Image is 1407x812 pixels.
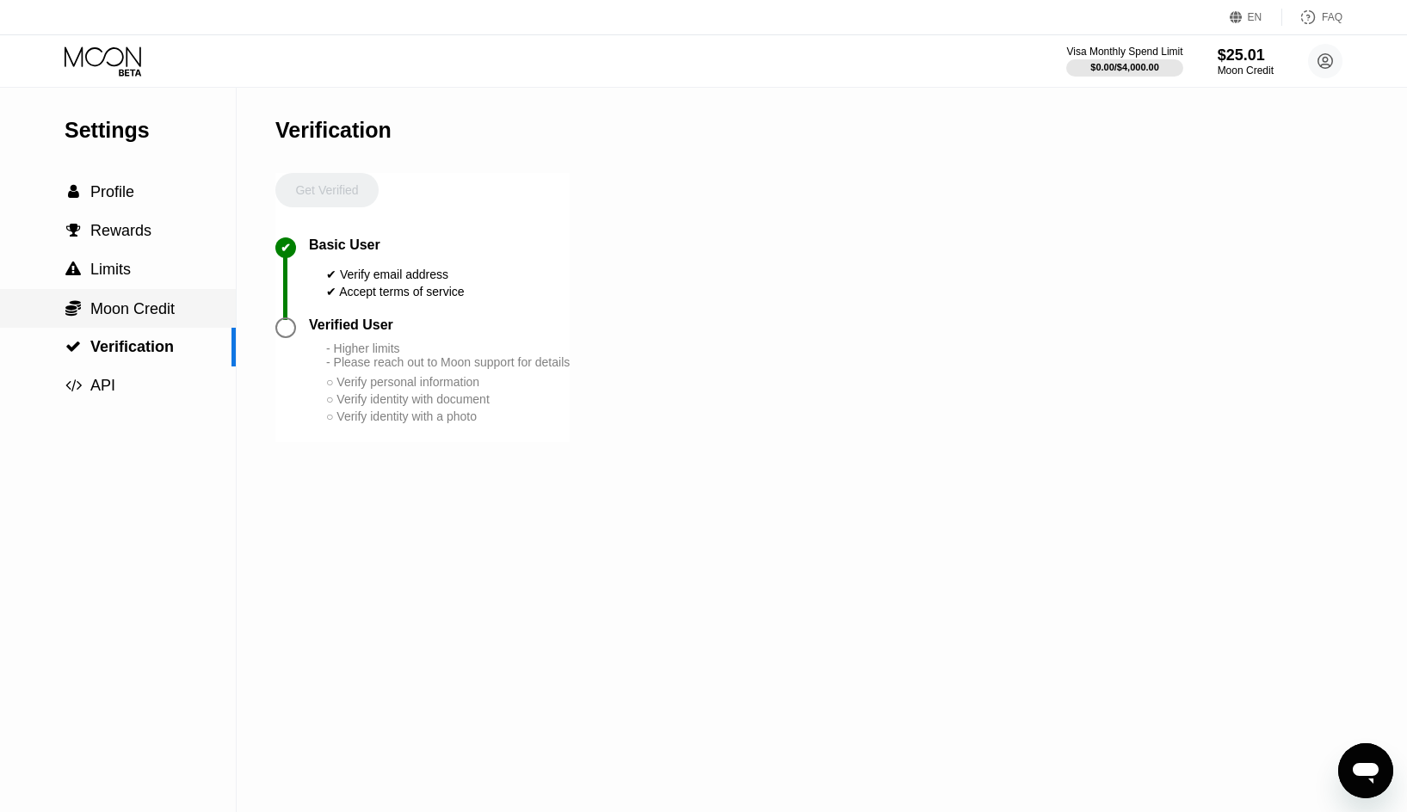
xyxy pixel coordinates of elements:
[309,317,393,333] div: Verified User
[275,118,392,143] div: Verification
[1338,743,1393,798] iframe: Button to launch messaging window
[65,118,236,143] div: Settings
[1066,46,1182,58] div: Visa Monthly Spend Limit
[65,261,82,277] div: 
[1218,46,1274,65] div: $25.01
[90,377,115,394] span: API
[326,285,465,298] div: ✔ Accept terms of service
[1218,65,1274,77] div: Moon Credit
[65,339,82,354] div: 
[66,223,81,238] span: 
[326,375,570,389] div: ○ Verify personal information
[1230,9,1282,26] div: EN
[65,223,82,238] div: 
[90,183,134,200] span: Profile
[1322,11,1342,23] div: FAQ
[326,409,570,423] div: ○ Verify identity with a photo
[1282,9,1342,26] div: FAQ
[281,241,291,255] div: ✔
[65,299,82,317] div: 
[1218,46,1274,77] div: $25.01Moon Credit
[65,261,81,277] span: 
[1248,11,1262,23] div: EN
[326,392,570,406] div: ○ Verify identity with document
[326,268,465,281] div: ✔ Verify email address
[65,184,82,200] div: 
[1090,62,1159,72] div: $0.00 / $4,000.00
[90,261,131,278] span: Limits
[326,341,570,369] div: - Higher limits - Please reach out to Moon support for details
[90,222,151,239] span: Rewards
[90,300,175,317] span: Moon Credit
[90,338,174,355] span: Verification
[65,299,81,317] span: 
[1066,46,1182,77] div: Visa Monthly Spend Limit$0.00/$4,000.00
[68,184,79,200] span: 
[309,237,380,253] div: Basic User
[65,339,81,354] span: 
[65,378,82,393] span: 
